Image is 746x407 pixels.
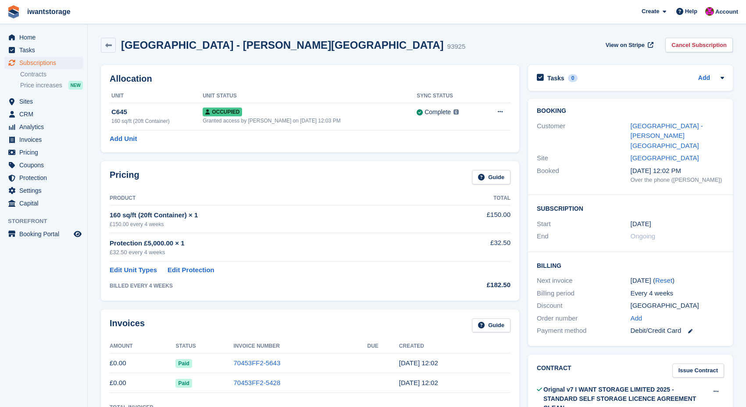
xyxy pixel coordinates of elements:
[19,57,72,69] span: Subscriptions
[19,108,72,120] span: CRM
[568,74,578,82] div: 0
[537,219,631,229] div: Start
[4,146,83,158] a: menu
[175,379,192,388] span: Paid
[111,107,203,117] div: C645
[537,166,631,184] div: Booked
[19,146,72,158] span: Pricing
[399,339,510,353] th: Created
[631,276,725,286] div: [DATE] ( )
[631,326,725,336] div: Debit/Credit Card
[110,353,175,373] td: £0.00
[631,288,725,299] div: Every 4 weeks
[110,170,139,184] h2: Pricing
[655,277,672,284] a: Reset
[606,41,645,50] span: View on Stripe
[399,359,438,367] time: 2025-08-01 11:02:27 UTC
[537,301,631,311] div: Discount
[642,7,659,16] span: Create
[4,133,83,146] a: menu
[631,301,725,311] div: [GEOGRAPHIC_DATA]
[110,265,157,275] a: Edit Unit Types
[110,373,175,393] td: £0.00
[367,339,399,353] th: Due
[168,265,214,275] a: Edit Protection
[537,121,631,151] div: Customer
[72,229,83,239] a: Preview store
[110,248,436,257] div: £32.50 every 4 weeks
[19,172,72,184] span: Protection
[631,122,703,149] a: [GEOGRAPHIC_DATA] - [PERSON_NAME][GEOGRAPHIC_DATA]
[203,89,417,103] th: Unit Status
[19,184,72,197] span: Settings
[631,166,725,176] div: [DATE] 12:02 PM
[110,220,436,228] div: £150.00 every 4 weeks
[110,318,145,333] h2: Invoices
[399,379,438,386] time: 2025-07-04 11:02:12 UTC
[175,339,233,353] th: Status
[234,359,281,367] a: 70453FF2-5643
[19,133,72,146] span: Invoices
[19,121,72,133] span: Analytics
[20,70,83,79] a: Contracts
[110,210,436,220] div: 160 sq/ft (20ft Container) × 1
[110,238,436,249] div: Protection £5,000.00 × 1
[537,364,571,378] h2: Contract
[110,74,510,84] h2: Allocation
[537,276,631,286] div: Next invoice
[537,204,724,213] h2: Subscription
[234,339,368,353] th: Invoice Number
[631,219,651,229] time: 2025-07-04 00:00:00 UTC
[203,117,417,125] div: Granted access by [PERSON_NAME] on [DATE] 12:03 PM
[547,74,564,82] h2: Tasks
[631,176,725,184] div: Over the phone ([PERSON_NAME])
[4,197,83,209] a: menu
[4,95,83,108] a: menu
[175,359,192,368] span: Paid
[4,121,83,133] a: menu
[4,172,83,184] a: menu
[631,313,642,324] a: Add
[537,153,631,163] div: Site
[111,117,203,125] div: 160 sq/ft (20ft Container)
[19,44,72,56] span: Tasks
[472,318,510,333] a: Guide
[19,159,72,171] span: Coupons
[4,44,83,56] a: menu
[537,326,631,336] div: Payment method
[4,184,83,197] a: menu
[425,108,451,117] div: Complete
[20,81,62,90] span: Price increases
[19,197,72,209] span: Capital
[4,159,83,171] a: menu
[19,228,72,240] span: Booking Portal
[110,134,137,144] a: Add Unit
[537,313,631,324] div: Order number
[537,108,724,115] h2: Booking
[698,73,710,83] a: Add
[110,339,175,353] th: Amount
[665,38,733,52] a: Cancel Subscription
[602,38,655,52] a: View on Stripe
[20,80,83,90] a: Price increases NEW
[436,191,510,205] th: Total
[537,288,631,299] div: Billing period
[110,282,436,290] div: BILLED EVERY 4 WEEKS
[631,232,656,240] span: Ongoing
[203,108,242,116] span: Occupied
[672,364,724,378] a: Issue Contract
[234,379,281,386] a: 70453FF2-5428
[436,280,510,290] div: £182.50
[19,95,72,108] span: Sites
[436,205,510,233] td: £150.00
[631,154,699,162] a: [GEOGRAPHIC_DATA]
[472,170,510,184] a: Guide
[447,42,466,52] div: 93925
[685,7,697,16] span: Help
[121,39,444,51] h2: [GEOGRAPHIC_DATA] - [PERSON_NAME][GEOGRAPHIC_DATA]
[436,233,510,262] td: £32.50
[19,31,72,43] span: Home
[453,109,459,115] img: icon-info-grey-7440780725fd019a000dd9b08b2336e03edf1995a4989e88bcd33f0948082b44.svg
[8,217,87,226] span: Storefront
[4,228,83,240] a: menu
